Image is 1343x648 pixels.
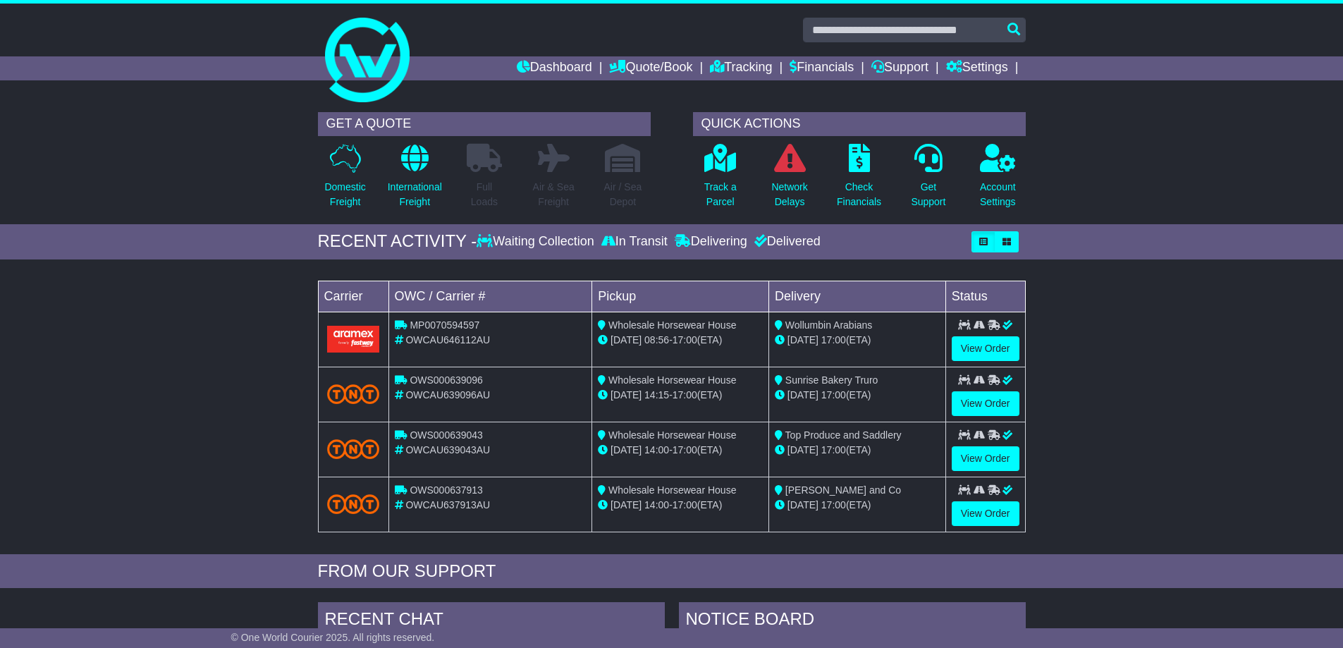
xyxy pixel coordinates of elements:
span: [DATE] [787,499,818,511]
td: Carrier [318,281,388,312]
a: Track aParcel [704,143,737,217]
img: Aramex.png [327,326,380,352]
p: Get Support [911,180,945,209]
span: Top Produce and Saddlery [785,429,902,441]
span: 17:00 [821,499,846,511]
span: [DATE] [611,499,642,511]
span: [DATE] [787,389,818,401]
span: 17:00 [821,334,846,346]
span: Wholesale Horsewear House [608,484,736,496]
td: Pickup [592,281,769,312]
span: Wollumbin Arabians [785,319,872,331]
a: GetSupport [910,143,946,217]
span: OWS000637913 [410,484,483,496]
span: 14:15 [644,389,669,401]
span: Sunrise Bakery Truro [785,374,878,386]
div: RECENT ACTIVITY - [318,231,477,252]
span: [PERSON_NAME] and Co [785,484,901,496]
span: 17:00 [673,389,697,401]
div: QUICK ACTIONS [693,112,1026,136]
p: Account Settings [980,180,1016,209]
div: (ETA) [775,333,940,348]
p: Air / Sea Depot [604,180,642,209]
td: OWC / Carrier # [388,281,592,312]
span: 17:00 [673,499,697,511]
div: - (ETA) [598,498,763,513]
span: © One World Courier 2025. All rights reserved. [231,632,435,643]
span: OWCAU639096AU [405,389,490,401]
td: Delivery [768,281,945,312]
a: DomesticFreight [324,143,366,217]
p: Full Loads [467,180,502,209]
span: [DATE] [787,334,818,346]
p: International Freight [388,180,442,209]
td: Status [945,281,1025,312]
a: InternationalFreight [387,143,443,217]
a: Quote/Book [609,56,692,80]
a: View Order [952,446,1019,471]
p: Check Financials [837,180,881,209]
p: Domestic Freight [324,180,365,209]
a: AccountSettings [979,143,1017,217]
span: OWCAU646112AU [405,334,490,346]
img: TNT_Domestic.png [327,384,380,403]
span: 17:00 [821,444,846,456]
img: TNT_Domestic.png [327,439,380,458]
div: FROM OUR SUPPORT [318,561,1026,582]
span: 14:00 [644,444,669,456]
span: 17:00 [821,389,846,401]
div: NOTICE BOARD [679,602,1026,640]
span: OWCAU639043AU [405,444,490,456]
span: OWCAU637913AU [405,499,490,511]
span: [DATE] [611,389,642,401]
div: (ETA) [775,498,940,513]
a: CheckFinancials [836,143,882,217]
span: 14:00 [644,499,669,511]
div: In Transit [598,234,671,250]
a: Financials [790,56,854,80]
span: 08:56 [644,334,669,346]
div: Delivering [671,234,751,250]
div: GET A QUOTE [318,112,651,136]
a: Dashboard [517,56,592,80]
a: Support [871,56,928,80]
div: (ETA) [775,388,940,403]
a: View Order [952,501,1019,526]
span: Wholesale Horsewear House [608,429,736,441]
div: (ETA) [775,443,940,458]
a: Settings [946,56,1008,80]
p: Network Delays [771,180,807,209]
span: [DATE] [611,444,642,456]
div: Delivered [751,234,821,250]
span: 17:00 [673,334,697,346]
span: OWS000639043 [410,429,483,441]
div: - (ETA) [598,443,763,458]
div: - (ETA) [598,333,763,348]
div: Waiting Collection [477,234,597,250]
span: [DATE] [611,334,642,346]
span: Wholesale Horsewear House [608,374,736,386]
span: OWS000639096 [410,374,483,386]
a: NetworkDelays [771,143,808,217]
span: MP0070594597 [410,319,479,331]
span: 17:00 [673,444,697,456]
img: TNT_Domestic.png [327,494,380,513]
p: Track a Parcel [704,180,737,209]
span: [DATE] [787,444,818,456]
p: Air & Sea Freight [533,180,575,209]
span: Wholesale Horsewear House [608,319,736,331]
div: - (ETA) [598,388,763,403]
a: Tracking [710,56,772,80]
a: View Order [952,336,1019,361]
a: View Order [952,391,1019,416]
div: RECENT CHAT [318,602,665,640]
